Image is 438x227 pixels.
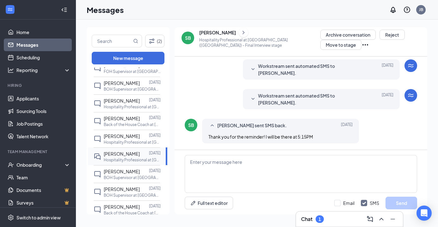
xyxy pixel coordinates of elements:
[199,29,236,36] div: [PERSON_NAME]
[208,122,216,129] svg: SmallChevronUp
[92,52,164,64] button: New message
[239,28,248,37] button: ChevronRight
[8,214,14,221] svg: Settings
[366,215,374,223] svg: ComposeMessage
[87,4,124,15] h1: Messages
[16,39,71,51] a: Messages
[104,98,140,104] span: [PERSON_NAME]
[104,175,161,180] p: BOH Supervisor at [GEOGRAPHIC_DATA] ([GEOGRAPHIC_DATA])
[61,7,67,13] svg: Collapse
[199,37,320,48] p: Hospitality Professional at [GEOGRAPHIC_DATA] ([GEOGRAPHIC_DATA]) - Final Interview stage
[365,214,375,224] button: ComposeMessage
[16,214,61,221] div: Switch to admin view
[8,67,14,73] svg: Analysis
[149,168,161,173] p: [DATE]
[389,215,397,223] svg: Minimize
[16,26,71,39] a: Home
[320,30,376,40] button: Archive conversation
[149,133,161,138] p: [DATE]
[94,117,101,125] svg: ChatInactive
[318,217,321,222] div: 1
[149,203,161,209] p: [DATE]
[104,133,140,139] span: [PERSON_NAME]
[379,30,405,40] button: Reject
[16,92,71,105] a: Applicants
[407,92,415,99] svg: WorkstreamLogo
[378,215,385,223] svg: ChevronUp
[416,206,432,221] div: Open Intercom Messenger
[258,92,365,106] span: Workstream sent automated SMS to [PERSON_NAME].
[104,140,161,145] p: Hospitality Professional at [GEOGRAPHIC_DATA] ([GEOGRAPHIC_DATA])
[185,197,233,209] button: Full text editorPen
[249,95,257,103] svg: SmallChevronDown
[16,184,71,196] a: DocumentsCrown
[149,80,161,85] p: [DATE]
[133,39,138,44] svg: MagnifyingGlass
[94,100,101,107] svg: ChatInactive
[407,62,415,69] svg: WorkstreamLogo
[104,87,161,92] p: BOH Supervisor at [GEOGRAPHIC_DATA] ([GEOGRAPHIC_DATA])
[94,135,101,143] svg: ChatInactive
[376,214,386,224] button: ChevronUp
[149,150,161,156] p: [DATE]
[240,29,247,36] svg: ChevronRight
[386,197,417,209] button: Send
[16,162,65,168] div: Onboarding
[104,204,140,210] span: [PERSON_NAME]
[389,6,397,14] svg: Notifications
[145,35,164,47] button: Filter (2)
[249,66,257,73] svg: SmallChevronDown
[403,6,411,14] svg: QuestionInfo
[16,196,71,209] a: SurveysCrown
[94,170,101,178] svg: ChatInactive
[104,116,140,121] span: [PERSON_NAME]
[8,149,69,154] div: Team Management
[94,64,101,72] svg: ChatInactive
[320,40,361,50] button: Move to stage
[185,35,191,41] div: SB
[16,117,71,130] a: Job Postings
[8,162,14,168] svg: UserCheck
[382,92,393,106] span: [DATE]
[301,216,312,223] h3: Chat
[16,67,71,73] div: Reporting
[16,171,71,184] a: Team
[16,130,71,143] a: Talent Network
[8,83,69,88] div: Hiring
[388,214,398,224] button: Minimize
[190,200,196,206] svg: Pen
[104,151,140,157] span: [PERSON_NAME]
[104,169,140,174] span: [PERSON_NAME]
[94,206,101,213] svg: ChatInactive
[149,115,161,120] p: [DATE]
[217,122,287,129] span: [PERSON_NAME] sent SMS back.
[16,51,71,64] a: Scheduling
[419,7,423,12] div: JB
[94,188,101,196] svg: ChatInactive
[149,97,161,103] p: [DATE]
[94,82,101,90] svg: ChatInactive
[361,41,369,49] svg: Ellipses
[104,157,161,163] p: Hospitality Professional at [GEOGRAPHIC_DATA] ([GEOGRAPHIC_DATA])
[148,37,156,45] svg: Filter
[7,6,13,13] svg: WorkstreamLogo
[104,104,161,110] p: Hospitality Professional at [GEOGRAPHIC_DATA] ([GEOGRAPHIC_DATA])
[16,105,71,117] a: Sourcing Tools
[188,122,194,128] div: SB
[104,69,161,74] p: FOH Supervisor at [GEOGRAPHIC_DATA] ([GEOGRAPHIC_DATA])
[258,63,365,76] span: Workstream sent automated SMS to [PERSON_NAME].
[104,186,140,192] span: [PERSON_NAME]
[208,134,313,140] span: Thank you for the reminder! I will be there at 5:15PM
[104,80,140,86] span: [PERSON_NAME]
[92,35,132,47] input: Search
[94,153,101,160] svg: DoubleChat
[382,63,393,76] span: [DATE]
[341,122,353,129] span: [DATE]
[104,210,161,216] p: Back of the House Coach at [GEOGRAPHIC_DATA] ([GEOGRAPHIC_DATA])
[104,193,161,198] p: BOH Supervisor at [GEOGRAPHIC_DATA] ([GEOGRAPHIC_DATA])
[149,186,161,191] p: [DATE]
[104,122,161,127] p: Back of the House Coach at [GEOGRAPHIC_DATA] ([GEOGRAPHIC_DATA])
